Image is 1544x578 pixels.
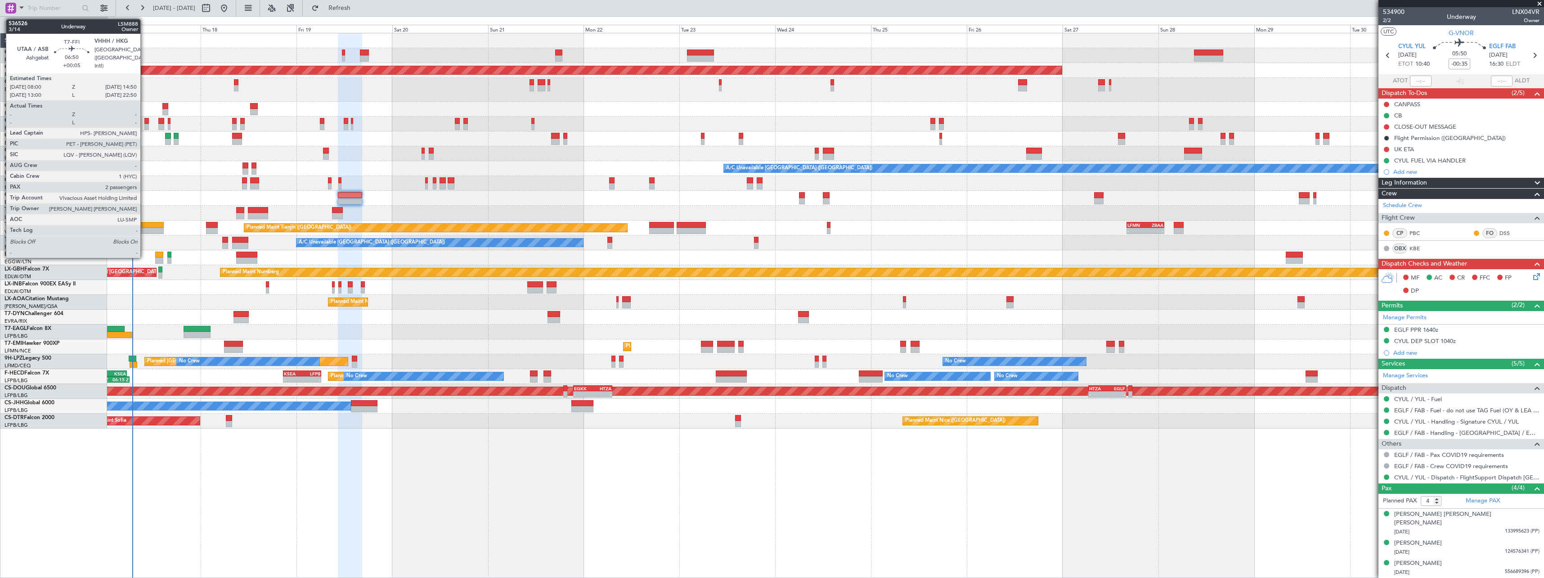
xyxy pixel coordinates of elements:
[1398,60,1413,69] span: ETOT
[1512,7,1540,17] span: LNX04VR
[4,192,27,198] span: G-VNOR
[4,133,57,138] a: G-JAGAPhenom 300
[1512,359,1525,368] span: (5/5)
[307,1,361,15] button: Refresh
[945,355,966,368] div: No Crew
[1434,274,1442,283] span: AC
[1393,168,1540,176] div: Add new
[1394,112,1402,119] div: CB
[4,148,24,153] span: G-SPCY
[1394,528,1409,535] span: [DATE]
[4,266,24,272] span: LX-GBH
[1254,25,1350,33] div: Mon 29
[4,118,56,123] a: G-SIRSCitation Excel
[1350,25,1446,33] div: Tue 30
[1382,301,1403,311] span: Permits
[4,118,22,123] span: G-SIRS
[4,392,28,399] a: LFPB/LBG
[4,348,31,354] a: LFMN/NCE
[592,392,611,397] div: -
[4,148,53,153] a: G-SPCYLegacy 650
[4,281,76,287] a: LX-INBFalcon 900EX EASy II
[4,237,23,242] span: T7-LZZI
[4,192,65,198] a: G-VNORChallenger 650
[1145,222,1163,228] div: ZBAA
[4,79,79,85] a: G-GARECessna Citation XLS+
[4,125,28,131] a: EGLF/FAB
[1394,510,1540,528] div: [PERSON_NAME] [PERSON_NAME] [PERSON_NAME]
[4,79,25,85] span: G-GARE
[1382,483,1391,494] span: Pax
[1394,549,1409,555] span: [DATE]
[4,400,24,406] span: CS-JHH
[4,296,69,302] a: LX-AOACitation Mustang
[1392,228,1407,238] div: CP
[75,266,217,279] div: Planned Maint [GEOGRAPHIC_DATA] ([GEOGRAPHIC_DATA])
[887,370,908,383] div: No Crew
[4,296,25,302] span: LX-AOA
[1480,274,1490,283] span: FFC
[4,385,26,391] span: CS-DOU
[4,133,25,138] span: G-JAGA
[1394,429,1540,437] a: EGLF / FAB - Handling - [GEOGRAPHIC_DATA] / EGLF / FAB
[1394,559,1442,568] div: [PERSON_NAME]
[726,162,872,175] div: A/C Unavailable [GEOGRAPHIC_DATA] ([GEOGRAPHIC_DATA])
[1394,134,1506,142] div: Flight Permission ([GEOGRAPHIC_DATA])
[284,371,302,376] div: KSEA
[4,140,31,146] a: EGGW/LTN
[4,163,24,168] span: G-LEGC
[4,199,28,206] a: EGLF/FAB
[905,414,1005,428] div: Planned Maint Nice ([GEOGRAPHIC_DATA])
[1107,386,1125,391] div: EGLF
[4,110,31,117] a: EGGW/LTN
[4,50,58,55] a: G-FOMOGlobal 6000
[1457,274,1465,283] span: CR
[109,18,124,26] div: [DATE]
[1393,349,1540,357] div: Add new
[1383,371,1428,380] a: Manage Services
[1382,213,1415,223] span: Flight Crew
[4,103,74,108] a: G-LEAXCessna Citation XLS
[4,86,31,93] a: EGNR/CEG
[4,237,53,242] a: T7-LZZIPraetor 600
[331,370,472,383] div: Planned Maint [GEOGRAPHIC_DATA] ([GEOGRAPHIC_DATA])
[4,64,25,70] span: G-GAAL
[1383,17,1405,24] span: 2/2
[4,50,27,55] span: G-FOMO
[296,25,392,33] div: Fri 19
[1409,244,1430,253] a: KBE
[10,18,98,32] button: Only With Activity
[4,56,31,63] a: EGGW/LTN
[1452,50,1467,59] span: 05:50
[179,355,200,368] div: No Crew
[1394,474,1540,481] a: CYUL / YUL - Dispatch - FlightSupport Dispatch [GEOGRAPHIC_DATA]
[1107,392,1125,397] div: -
[321,5,359,11] span: Refresh
[4,169,31,176] a: EGGW/LTN
[4,154,29,161] a: LGAV/ATH
[4,311,25,316] span: T7-DYN
[392,25,488,33] div: Sat 20
[147,355,274,368] div: Planned [GEOGRAPHIC_DATA] ([GEOGRAPHIC_DATA])
[1398,42,1426,51] span: CYUL YUL
[331,295,431,309] div: Planned Maint Nice ([GEOGRAPHIC_DATA])
[4,258,31,265] a: EGGW/LTN
[1394,569,1409,576] span: [DATE]
[105,25,201,33] div: Wed 17
[1505,568,1540,576] span: 556689396 (PP)
[4,163,53,168] a: G-LEGCLegacy 600
[488,25,584,33] div: Sun 21
[4,184,28,191] a: EGSS/STN
[4,229,31,235] a: VHHH/HKG
[1382,88,1427,99] span: Dispatch To-Dos
[1505,528,1540,535] span: 133995623 (PP)
[247,221,351,235] div: Planned Maint Tianjin ([GEOGRAPHIC_DATA])
[4,415,24,420] span: CS-DTR
[1394,100,1420,108] div: CANPASS
[4,177,56,183] a: G-ENRGPraetor 600
[871,25,967,33] div: Thu 25
[4,407,28,414] a: LFPB/LBG
[1394,337,1456,345] div: CYUL DEP SLOT 1040z
[4,415,54,420] a: CS-DTRFalcon 2000
[1398,51,1417,60] span: [DATE]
